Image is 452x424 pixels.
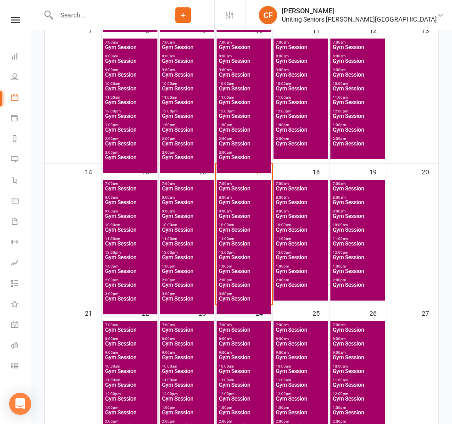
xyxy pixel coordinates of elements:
span: Gym Session [332,45,383,61]
div: Open Intercom Messenger [9,393,31,415]
div: 18 [312,164,329,179]
span: Gym Session [105,200,156,216]
div: 21 [85,305,101,320]
div: 27 [422,305,438,320]
span: 1:00pm [275,264,326,268]
span: 11:00am [275,378,326,382]
span: Gym Session [105,255,156,271]
span: Gym Session [332,200,383,216]
span: 1:00pm [162,406,212,410]
span: 11:00am [218,95,269,100]
span: Gym Session [218,282,269,299]
span: Gym Session [218,86,269,102]
span: Gym Session [162,100,212,116]
span: 8:00am [105,337,156,341]
span: Gym Session [332,255,383,271]
span: 2:00pm [218,137,269,141]
span: Gym Session [105,58,156,75]
span: 8:00am [275,337,326,341]
span: Gym Session [332,72,383,89]
span: Gym Session [105,368,156,385]
span: Gym Session [275,255,326,271]
span: 10:00am [162,364,212,368]
span: 1:00pm [162,123,212,127]
span: 9:00am [105,209,156,213]
span: 8:00am [218,54,269,58]
span: 2:00pm [332,419,383,424]
span: Gym Session [275,213,326,230]
span: Gym Session [162,268,212,285]
a: Roll call kiosk mode [11,336,32,357]
span: Gym Session [162,227,212,244]
span: 8:00am [218,337,269,341]
span: 2:00pm [162,278,212,282]
span: 12:00pm [275,109,326,113]
a: Reports [11,129,32,150]
span: Gym Session [275,113,326,130]
span: 1:00pm [105,264,156,268]
span: 9:00am [162,209,212,213]
span: Gym Session [162,72,212,89]
span: Gym Session [275,45,326,61]
span: Gym Session [218,382,269,399]
span: 9:00am [332,68,383,72]
span: Gym Session [275,186,326,202]
span: 8:00am [162,195,212,200]
span: Gym Session [332,268,383,285]
span: 7:00am [332,182,383,186]
span: Gym Session [332,341,383,357]
a: Assessments [11,253,32,274]
span: 10:00am [332,223,383,227]
span: Gym Session [218,141,269,157]
span: 9:00am [162,351,212,355]
span: 10:00am [105,364,156,368]
span: Gym Session [218,72,269,89]
div: [PERSON_NAME] [282,7,437,15]
span: 10:00am [218,82,269,86]
span: Gym Session [218,396,269,413]
span: 12:00pm [332,251,383,255]
span: Gym Session [105,355,156,371]
span: Gym Session [275,282,326,299]
span: 9:00am [275,68,326,72]
span: 1:00pm [275,123,326,127]
span: Gym Session [218,127,269,144]
span: 8:00am [275,195,326,200]
span: Gym Session [332,355,383,371]
span: Gym Session [275,327,326,344]
span: 9:00am [218,209,269,213]
span: 10:00am [218,364,269,368]
span: Gym Session [218,45,269,61]
span: 11:00am [332,95,383,100]
span: 3:00pm [218,151,269,155]
div: CF [259,6,277,24]
span: 2:00pm [162,137,212,141]
span: Gym Session [275,127,326,144]
span: 2:00pm [162,419,212,424]
span: Gym Session [105,268,156,285]
span: 7:00am [162,182,212,186]
span: Gym Session [275,241,326,257]
span: Gym Session [218,255,269,271]
a: What's New [11,295,32,315]
span: Gym Session [162,396,212,413]
span: 9:00am [105,351,156,355]
span: 2:00pm [105,419,156,424]
span: 8:00am [332,195,383,200]
span: Gym Session [218,58,269,75]
span: 8:00am [162,54,212,58]
span: Gym Session [332,368,383,385]
div: Uniting Seniors [PERSON_NAME][GEOGRAPHIC_DATA] [282,15,437,23]
span: 7:00am [275,182,326,186]
span: Gym Session [162,113,212,130]
span: 9:00am [332,209,383,213]
span: Gym Session [332,282,383,299]
span: Gym Session [275,341,326,357]
div: 26 [369,305,386,320]
span: 11:00am [162,95,212,100]
span: 10:00am [105,223,156,227]
span: 3:00pm [105,151,156,155]
span: 10:00am [162,82,212,86]
a: General attendance kiosk mode [11,315,32,336]
span: 9:00am [218,351,269,355]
